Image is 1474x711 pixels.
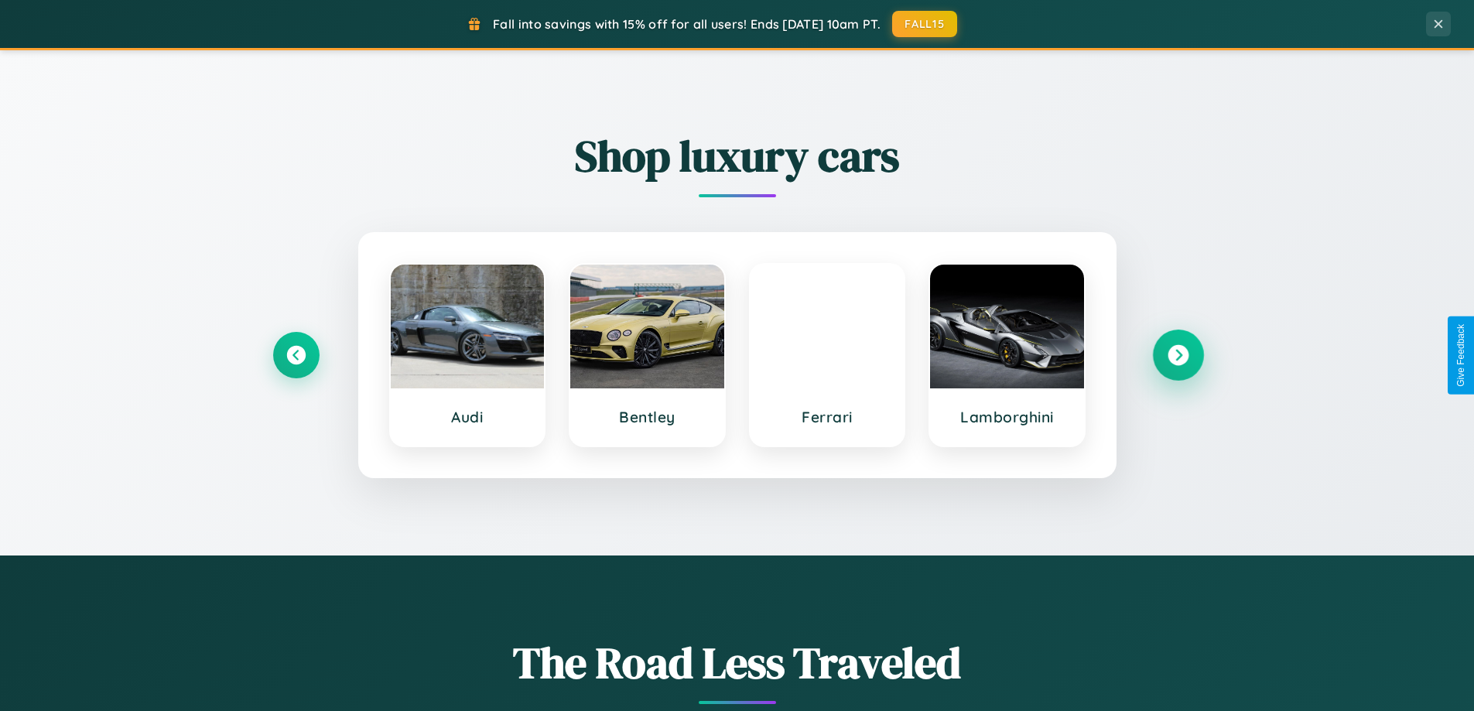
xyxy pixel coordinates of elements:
h3: Bentley [586,408,709,426]
span: Fall into savings with 15% off for all users! Ends [DATE] 10am PT. [493,16,881,32]
h1: The Road Less Traveled [273,633,1202,692]
h2: Shop luxury cars [273,126,1202,186]
h3: Lamborghini [946,408,1069,426]
button: FALL15 [892,11,957,37]
h3: Audi [406,408,529,426]
h3: Ferrari [766,408,889,426]
div: Give Feedback [1455,324,1466,387]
